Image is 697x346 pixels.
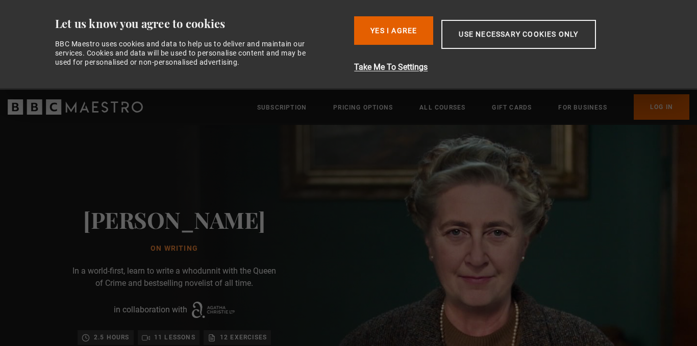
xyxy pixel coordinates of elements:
p: in collaboration with [114,304,187,316]
a: Pricing Options [333,102,393,113]
button: Yes I Agree [354,16,433,45]
p: 12 exercises [220,332,267,342]
p: 2.5 hours [94,332,130,342]
p: In a world-first, learn to write a whodunnit with the Queen of Crime and bestselling novelist of ... [72,265,277,289]
a: All Courses [419,102,465,113]
a: Log In [634,94,689,120]
button: Use necessary cookies only [441,20,595,49]
nav: Primary [257,94,689,120]
svg: BBC Maestro [8,99,143,115]
h1: On writing [83,245,265,253]
h2: [PERSON_NAME] [83,206,265,232]
a: Gift Cards [492,102,532,113]
a: Subscription [257,102,307,113]
button: Take Me To Settings [354,61,650,73]
p: 11 lessons [154,332,195,342]
div: Let us know you agree to cookies [55,16,346,31]
a: For business [558,102,607,113]
div: BBC Maestro uses cookies and data to help us to deliver and maintain our services. Cookies and da... [55,39,317,67]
